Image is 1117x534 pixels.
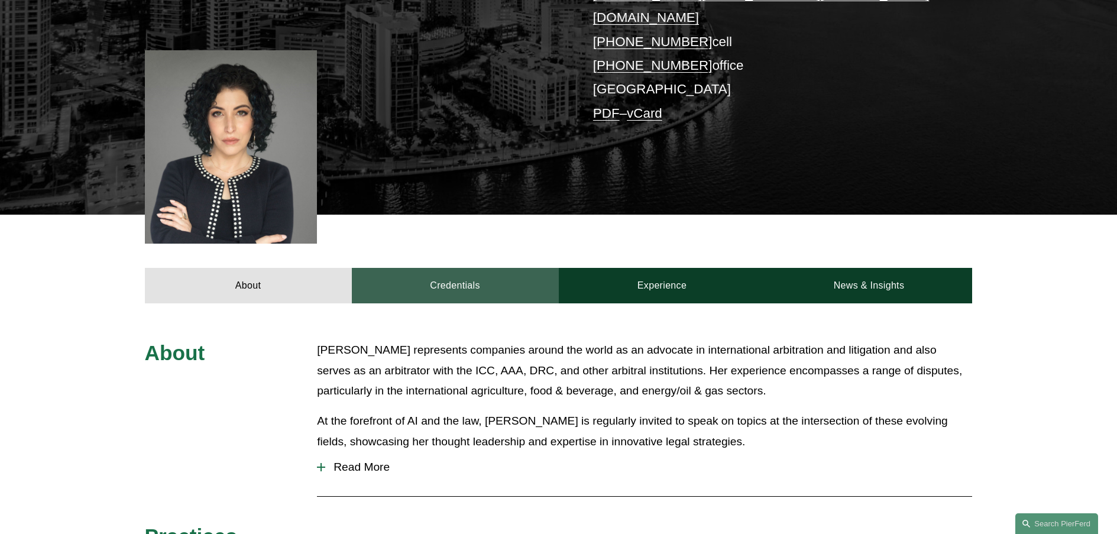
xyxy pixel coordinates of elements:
[593,34,713,49] a: [PHONE_NUMBER]
[627,106,662,121] a: vCard
[765,268,972,303] a: News & Insights
[145,341,205,364] span: About
[317,340,972,402] p: [PERSON_NAME] represents companies around the world as an advocate in international arbitration a...
[325,461,972,474] span: Read More
[559,268,766,303] a: Experience
[593,106,620,121] a: PDF
[317,452,972,483] button: Read More
[317,411,972,452] p: At the forefront of AI and the law, [PERSON_NAME] is regularly invited to speak on topics at the ...
[145,268,352,303] a: About
[352,268,559,303] a: Credentials
[1015,513,1098,534] a: Search this site
[593,58,713,73] a: [PHONE_NUMBER]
